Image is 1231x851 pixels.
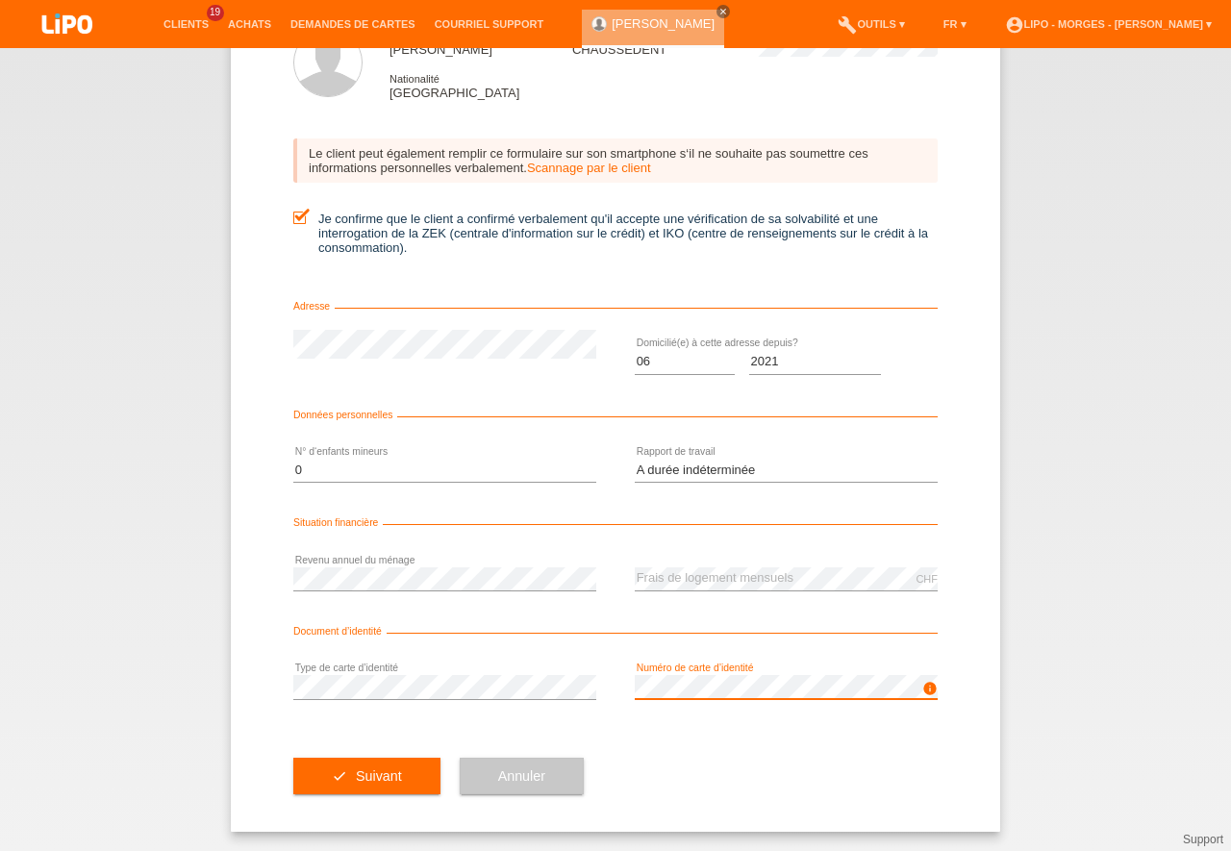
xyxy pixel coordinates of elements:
div: CHF [916,573,938,585]
a: LIPO pay [19,39,115,54]
a: Support [1183,833,1223,846]
span: Document d’identité [293,626,387,637]
a: info [922,687,938,698]
span: Suivant [356,768,402,784]
label: Je confirme que le client a confirmé verbalement qu'il accepte une vérification de sa solvabilité... [293,212,938,255]
a: Scannage par le client [527,161,651,175]
a: Clients [154,18,218,30]
div: Le client peut également remplir ce formulaire sur son smartphone s‘il ne souhaite pas soumettre ... [293,138,938,183]
a: buildOutils ▾ [828,18,914,30]
a: close [716,5,730,18]
div: [GEOGRAPHIC_DATA] [389,71,572,100]
a: FR ▾ [934,18,976,30]
a: Achats [218,18,281,30]
i: check [332,768,347,784]
span: Données personnelles [293,410,397,420]
button: check Suivant [293,758,440,794]
a: account_circleLIPO - Morges - [PERSON_NAME] ▾ [995,18,1221,30]
span: Adresse [293,301,335,312]
i: close [718,7,728,16]
i: account_circle [1005,15,1024,35]
a: [PERSON_NAME] [612,16,715,31]
span: Annuler [498,768,545,784]
span: Situation financière [293,517,383,528]
i: build [838,15,857,35]
button: Annuler [460,758,584,794]
a: Courriel Support [425,18,553,30]
i: info [922,681,938,696]
span: 19 [207,5,224,21]
span: Nationalité [389,73,440,85]
a: Demandes de cartes [281,18,425,30]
